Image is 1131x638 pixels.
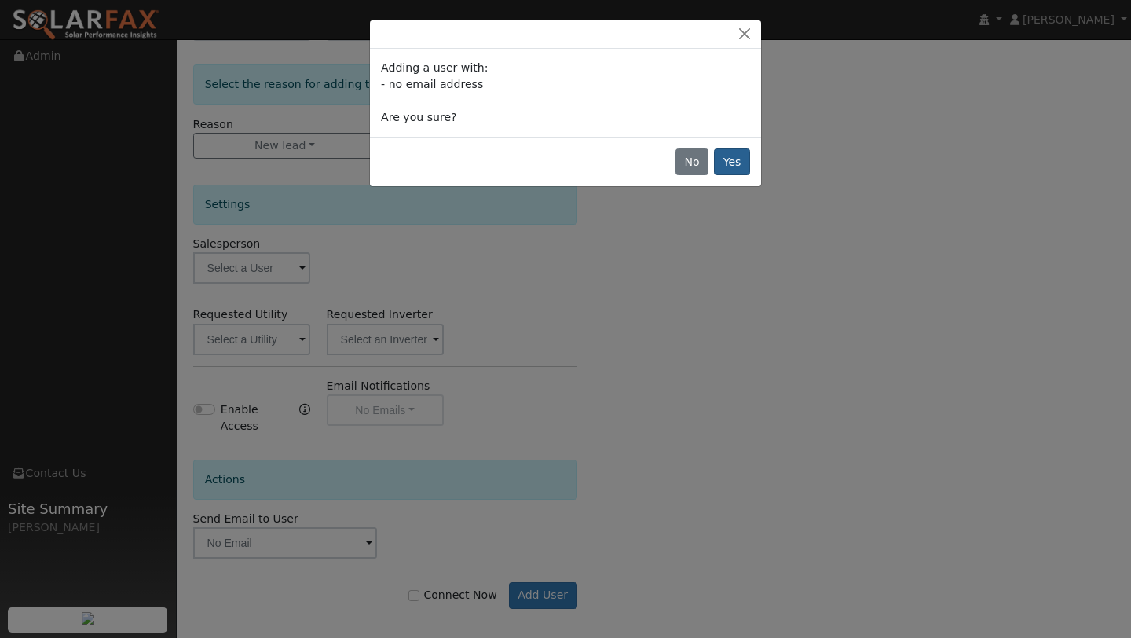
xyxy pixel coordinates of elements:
[381,78,483,90] span: - no email address
[381,61,488,74] span: Adding a user with:
[675,148,708,175] button: No
[734,26,756,42] button: Close
[381,111,456,123] span: Are you sure?
[714,148,750,175] button: Yes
